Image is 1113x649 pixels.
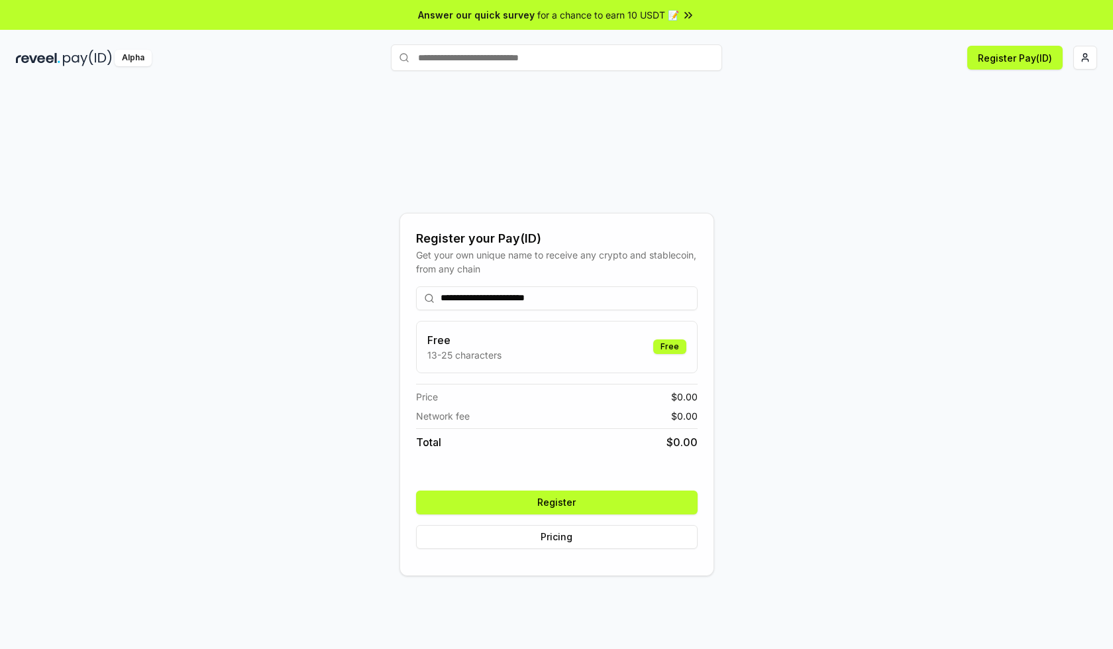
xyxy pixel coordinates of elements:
span: Price [416,390,438,404]
img: reveel_dark [16,50,60,66]
div: Register your Pay(ID) [416,229,698,248]
div: Free [653,339,686,354]
span: Network fee [416,409,470,423]
span: $ 0.00 [671,409,698,423]
button: Register Pay(ID) [967,46,1063,70]
div: Get your own unique name to receive any crypto and stablecoin, from any chain [416,248,698,276]
span: $ 0.00 [671,390,698,404]
p: 13-25 characters [427,348,502,362]
span: Answer our quick survey [418,8,535,22]
span: for a chance to earn 10 USDT 📝 [537,8,679,22]
img: pay_id [63,50,112,66]
div: Alpha [115,50,152,66]
button: Pricing [416,525,698,549]
h3: Free [427,332,502,348]
button: Register [416,491,698,514]
span: Total [416,434,441,450]
span: $ 0.00 [666,434,698,450]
